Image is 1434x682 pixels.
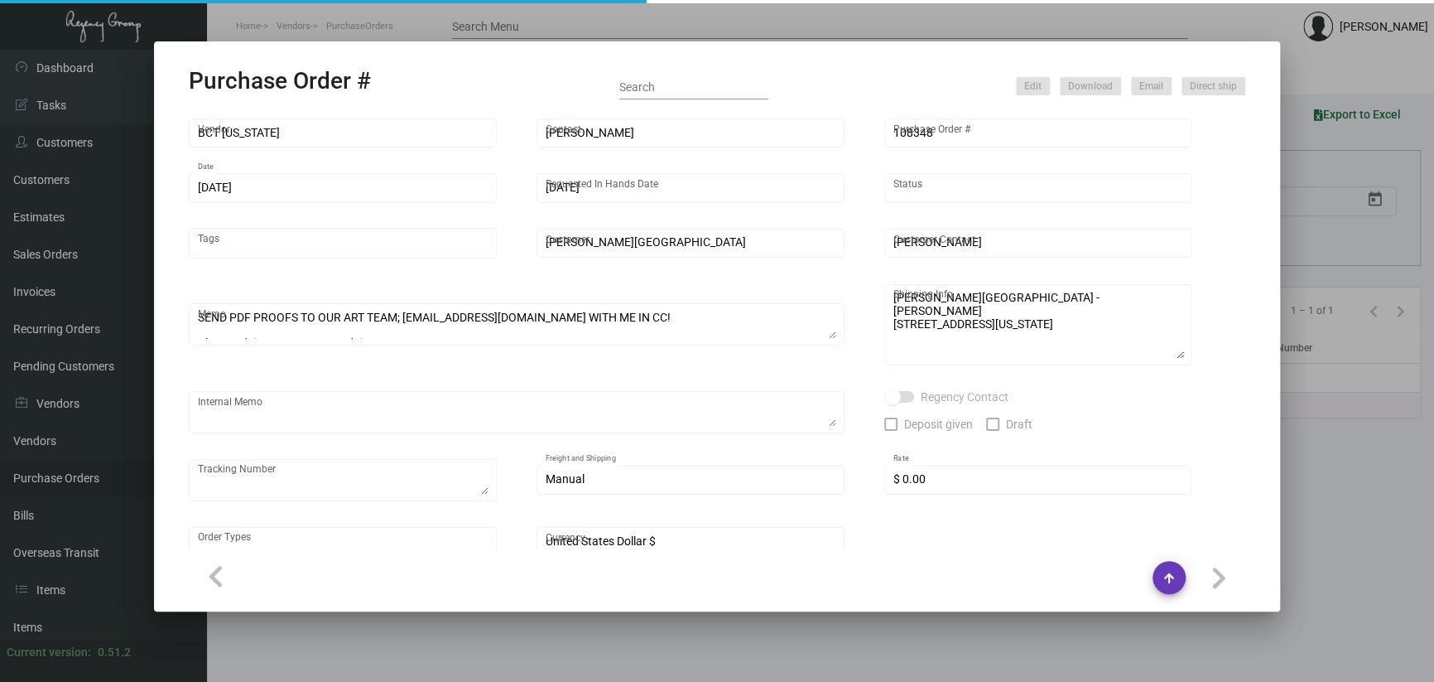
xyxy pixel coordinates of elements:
[1190,80,1237,94] span: Direct ship
[1139,80,1163,94] span: Email
[1016,77,1050,95] button: Edit
[921,387,1008,407] span: Regency Contact
[1068,80,1113,94] span: Download
[7,644,91,661] div: Current version:
[1181,77,1245,95] button: Direct ship
[904,414,973,434] span: Deposit given
[546,472,585,486] span: Manual
[189,67,371,95] h2: Purchase Order #
[1024,80,1042,94] span: Edit
[1006,414,1032,434] span: Draft
[1131,77,1172,95] button: Email
[1060,77,1121,95] button: Download
[98,644,131,661] div: 0.51.2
